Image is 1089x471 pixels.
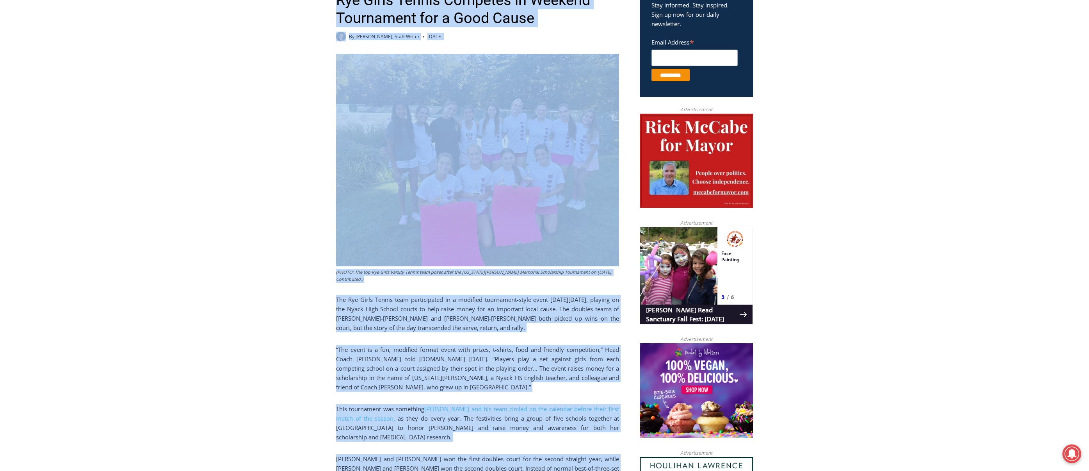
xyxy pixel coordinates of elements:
div: / [87,66,89,74]
a: Intern @ [DOMAIN_NAME] [188,76,378,97]
a: [PERSON_NAME], Staff Writer [356,33,420,40]
span: Advertisement [673,449,720,457]
img: (PHOTO: The top Rye Girls Varsity Tennis team poses after the Georgia Williams Memorial Scholarsh... [336,54,619,266]
p: The Rye Girls Tennis team participated in a modified tournament-style event [DATE][DATE], playing... [336,295,619,332]
img: Charlie Morris headshot PROFESSIONAL HEADSHOT [336,32,346,41]
p: “The event is a fun, modified format event with prizes, t-shirts, food and friendly competition,”... [336,345,619,392]
a: [PERSON_NAME] and his team circled on the calendar before their first match of the season [336,405,619,422]
img: Baked by Melissa [640,343,753,438]
p: This tournament was something , as they do every year. The festivities bring a group of five scho... [336,404,619,442]
div: 3 [82,66,85,74]
label: Email Address [651,34,738,48]
span: Advertisement [673,219,720,227]
h4: [PERSON_NAME] Read Sanctuary Fall Fest: [DATE] [6,78,100,96]
div: Face Painting [82,23,109,64]
a: [PERSON_NAME] Read Sanctuary Fall Fest: [DATE] [0,78,113,97]
a: Author image [336,32,346,41]
span: By [349,33,354,40]
time: [DATE] [427,33,443,40]
img: McCabe for Mayor [640,114,753,208]
span: Advertisement [673,106,720,113]
div: 6 [91,66,94,74]
span: Intern @ [DOMAIN_NAME] [204,78,362,95]
figcaption: (PHOTO: The top Rye Girls Varsity Tennis team poses after the [US_STATE][PERSON_NAME] Memorial Sc... [336,269,619,282]
span: Advertisement [673,335,720,343]
div: "The first chef I interviewed talked about coming to [GEOGRAPHIC_DATA] from [GEOGRAPHIC_DATA] in ... [197,0,369,76]
p: Stay informed. Stay inspired. Sign up now for our daily newsletter. [651,0,741,29]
